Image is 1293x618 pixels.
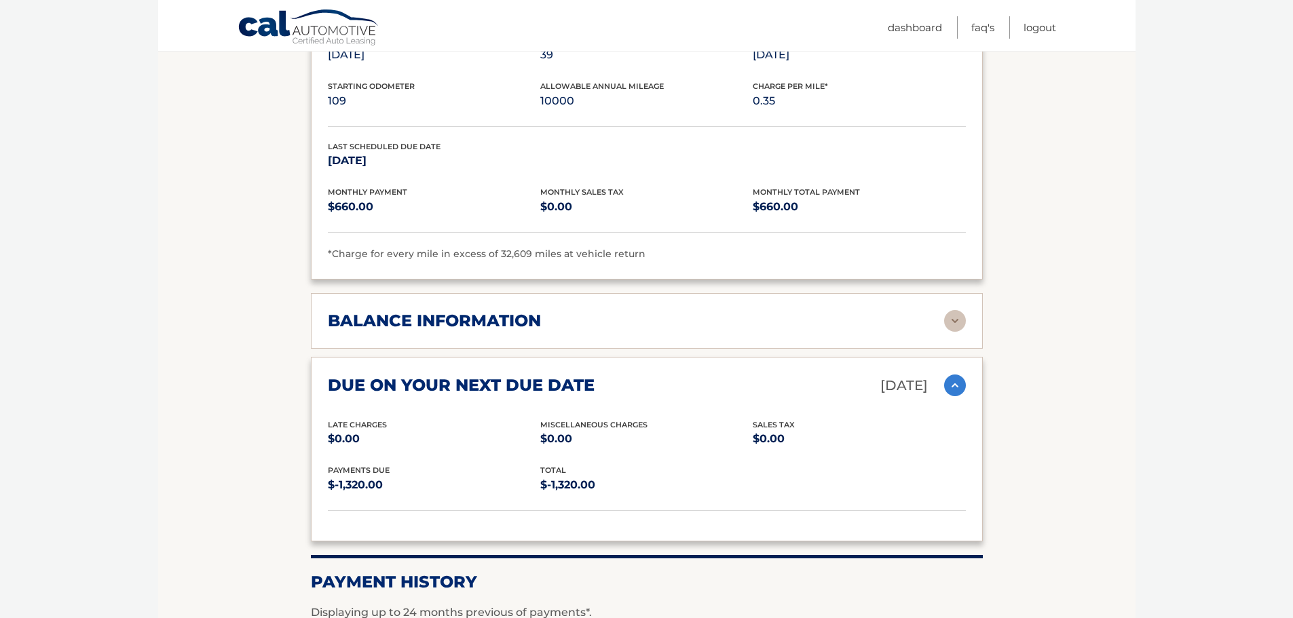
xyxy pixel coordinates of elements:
p: [DATE] [880,374,928,398]
p: $660.00 [328,197,540,216]
a: Logout [1024,16,1056,39]
p: $0.00 [753,429,965,448]
span: Late Charges [328,420,387,429]
p: $0.00 [540,429,753,448]
a: FAQ's [971,16,994,39]
span: Charge Per Mile* [753,81,828,91]
span: Starting Odometer [328,81,415,91]
span: Monthly Total Payment [753,187,860,197]
img: accordion-active.svg [944,374,966,396]
p: [DATE] [753,45,965,64]
p: 10000 [540,92,753,111]
span: Monthly Sales Tax [540,187,624,197]
p: $0.00 [328,429,540,448]
span: *Charge for every mile in excess of 32,609 miles at vehicle return [328,248,645,260]
h2: Payment History [311,572,983,592]
p: $0.00 [540,197,753,216]
span: Payments Due [328,465,390,475]
span: Allowable Annual Mileage [540,81,664,91]
p: $660.00 [753,197,965,216]
p: $-1,320.00 [328,476,540,495]
span: Miscellaneous Charges [540,420,648,429]
span: total [540,465,566,475]
p: 109 [328,92,540,111]
p: [DATE] [328,45,540,64]
span: Monthly Payment [328,187,407,197]
a: Dashboard [888,16,942,39]
img: accordion-rest.svg [944,310,966,332]
p: $-1,320.00 [540,476,753,495]
p: 0.35 [753,92,965,111]
span: Sales Tax [753,420,795,429]
a: Cal Automotive [238,9,380,48]
span: Last Scheduled Due Date [328,142,441,151]
h2: due on your next due date [328,375,595,395]
p: 39 [540,45,753,64]
p: [DATE] [328,151,540,170]
h2: balance information [328,311,541,331]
